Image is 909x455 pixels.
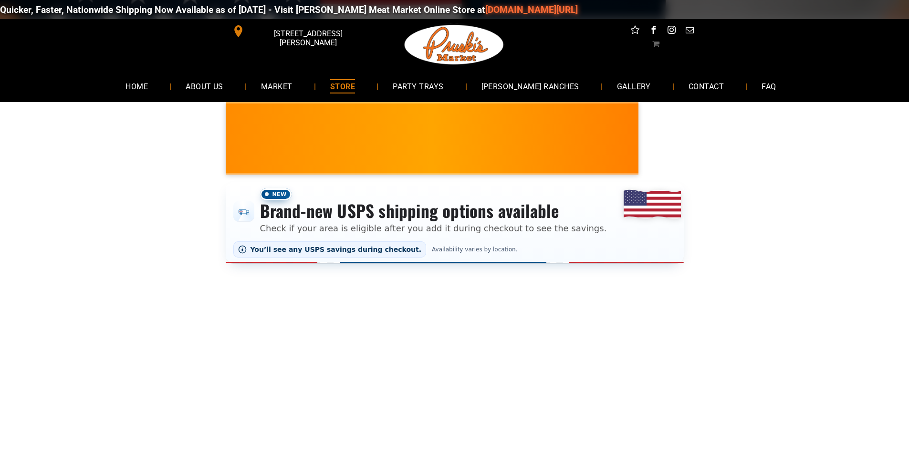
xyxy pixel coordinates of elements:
[226,182,684,263] div: Shipping options announcement
[378,73,458,99] a: PARTY TRAYS
[665,24,678,39] a: instagram
[411,4,503,15] a: [DOMAIN_NAME][URL]
[246,24,369,52] span: [STREET_ADDRESS][PERSON_NAME]
[683,24,696,39] a: email
[226,24,372,39] a: [STREET_ADDRESS][PERSON_NAME]
[603,73,665,99] a: GALLERY
[674,73,738,99] a: CONTACT
[260,188,292,200] span: New
[535,145,723,160] span: [PERSON_NAME] MARKET
[403,19,506,71] img: Pruski-s+Market+HQ+Logo2-1920w.png
[247,73,307,99] a: MARKET
[747,73,790,99] a: FAQ
[430,246,519,253] span: Availability varies by location.
[629,24,641,39] a: Social network
[467,73,594,99] a: [PERSON_NAME] RANCHES
[260,222,607,235] p: Check if your area is eligible after you add it during checkout to see the savings.
[316,73,369,99] a: STORE
[171,73,238,99] a: ABOUT US
[260,200,607,221] h3: Brand-new USPS shipping options available
[111,73,162,99] a: HOME
[251,246,422,253] span: You’ll see any USPS savings during checkout.
[647,24,659,39] a: facebook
